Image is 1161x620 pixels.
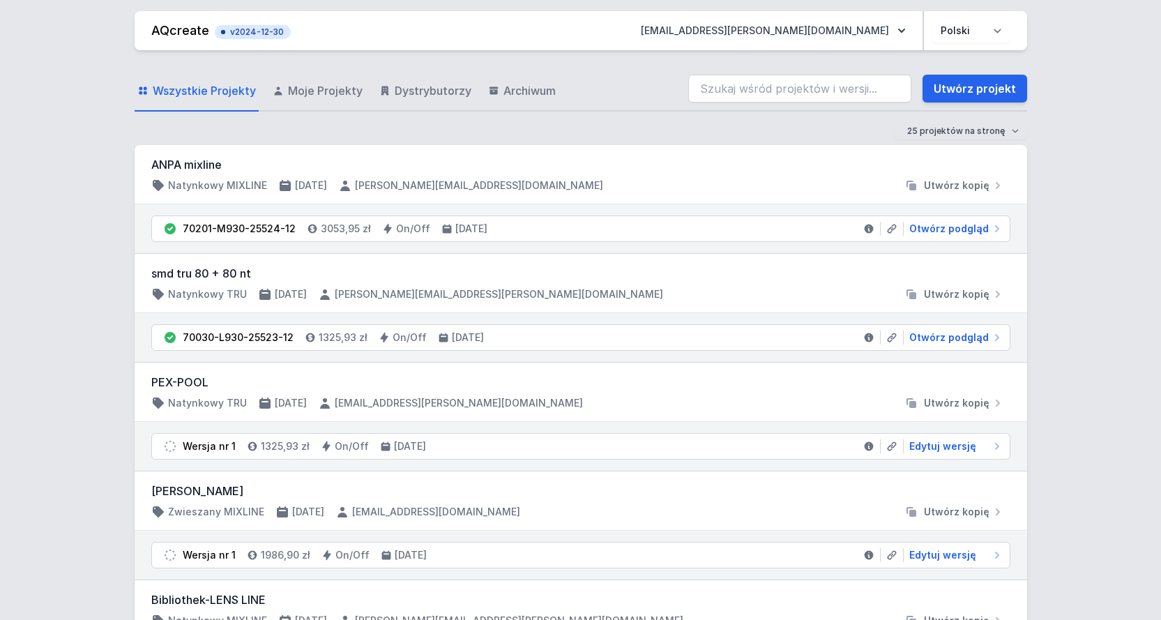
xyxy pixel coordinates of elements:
[168,287,247,301] h4: Natynkowy TRU
[924,396,989,410] span: Utwórz kopię
[151,23,209,38] a: AQcreate
[183,548,236,562] div: Wersja nr 1
[335,396,583,410] h4: [EMAIL_ADDRESS][PERSON_NAME][DOMAIN_NAME]
[924,287,989,301] span: Utwórz kopię
[904,439,1004,453] a: Edytuj wersję
[168,396,247,410] h4: Natynkowy TRU
[923,75,1027,103] a: Utwórz projekt
[452,331,484,345] h4: [DATE]
[904,331,1004,345] a: Otwórz podgląd
[909,222,989,236] span: Otwórz podgląd
[215,22,291,39] button: v2024-12-30
[151,483,1010,499] h3: [PERSON_NAME]
[932,18,1010,43] select: Wybierz język
[151,265,1010,282] h3: smd tru 80 + 80 nt
[288,82,363,99] span: Moje Projekty
[222,27,284,38] span: v2024-12-30
[335,548,370,562] h4: On/Off
[153,82,256,99] span: Wszystkie Projekty
[395,548,427,562] h4: [DATE]
[924,505,989,519] span: Utwórz kopię
[395,82,471,99] span: Dystrybutorzy
[261,548,310,562] h4: 1986,90 zł
[151,591,1010,608] h3: Bibliothek-LENS LINE
[899,287,1010,301] button: Utwórz kopię
[909,439,976,453] span: Edytuj wersję
[163,439,177,453] img: draft.svg
[163,548,177,562] img: draft.svg
[909,331,989,345] span: Otwórz podgląd
[321,222,371,236] h4: 3053,95 zł
[183,222,296,236] div: 70201-M930-25524-12
[183,331,294,345] div: 70030-L930-25523-12
[455,222,487,236] h4: [DATE]
[275,396,307,410] h4: [DATE]
[904,548,1004,562] a: Edytuj wersję
[295,179,327,192] h4: [DATE]
[261,439,310,453] h4: 1325,93 zł
[352,505,520,519] h4: [EMAIL_ADDRESS][DOMAIN_NAME]
[394,439,426,453] h4: [DATE]
[899,396,1010,410] button: Utwórz kopię
[355,179,603,192] h4: [PERSON_NAME][EMAIL_ADDRESS][DOMAIN_NAME]
[503,82,556,99] span: Archiwum
[396,222,430,236] h4: On/Off
[909,548,976,562] span: Edytuj wersję
[335,287,663,301] h4: [PERSON_NAME][EMAIL_ADDRESS][PERSON_NAME][DOMAIN_NAME]
[319,331,367,345] h4: 1325,93 zł
[924,179,989,192] span: Utwórz kopię
[688,75,911,103] input: Szukaj wśród projektów i wersji...
[485,71,559,112] a: Archiwum
[183,439,236,453] div: Wersja nr 1
[377,71,474,112] a: Dystrybutorzy
[899,505,1010,519] button: Utwórz kopię
[275,287,307,301] h4: [DATE]
[151,156,1010,173] h3: ANPA mixline
[292,505,324,519] h4: [DATE]
[335,439,369,453] h4: On/Off
[270,71,365,112] a: Moje Projekty
[904,222,1004,236] a: Otwórz podgląd
[630,18,917,43] button: [EMAIL_ADDRESS][PERSON_NAME][DOMAIN_NAME]
[135,71,259,112] a: Wszystkie Projekty
[168,505,264,519] h4: Zwieszany MIXLINE
[393,331,427,345] h4: On/Off
[151,374,1010,391] h3: PEX-POOL
[168,179,267,192] h4: Natynkowy MIXLINE
[899,179,1010,192] button: Utwórz kopię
